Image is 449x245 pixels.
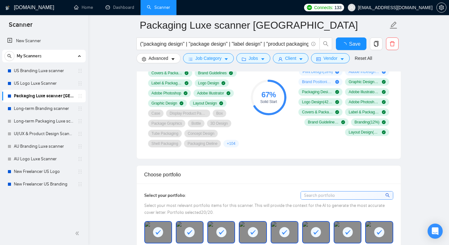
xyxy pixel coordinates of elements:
[299,57,303,61] span: caret-down
[227,91,230,95] span: check-circle
[302,89,333,94] span: Packaging Design ( 62 %)
[78,119,83,124] span: holder
[349,5,354,10] span: user
[152,101,177,106] span: Graphic Design
[152,141,178,146] span: Shell Packaging
[78,182,83,187] span: holder
[249,55,258,62] span: Jobs
[210,121,228,126] span: 3D Design
[335,110,339,114] span: check-circle
[227,141,235,146] span: + 104
[184,91,187,95] span: check-circle
[348,110,379,115] span: Label & Packaging Design ( 20 %)
[382,100,386,104] span: check-circle
[78,81,83,86] span: holder
[311,53,349,63] button: idcardVendorcaret-down
[229,71,233,75] span: check-circle
[152,81,182,86] span: Label & Packaging Design
[4,20,37,33] span: Scanner
[4,51,14,61] button: search
[251,100,286,104] div: Solid Start
[140,17,388,33] input: Scanner name...
[147,5,170,10] a: searchScanner
[14,77,74,90] a: US Logo Luxe Scanner
[171,57,175,61] span: caret-down
[78,144,83,149] span: holder
[78,169,83,174] span: holder
[78,157,83,162] span: holder
[78,68,83,73] span: holder
[242,57,246,61] span: folder
[78,106,83,111] span: holder
[198,71,227,76] span: Brand Guidelines
[14,128,74,140] a: UI/UX & Product Design Scanner
[222,81,225,85] span: check-circle
[314,4,333,11] span: Connects:
[136,53,181,63] button: settingAdvancedcaret-down
[144,193,186,198] span: Select your portfolio:
[224,57,228,61] span: caret-down
[323,55,337,62] span: Vendor
[382,90,386,94] span: check-circle
[385,192,391,199] span: search
[335,70,339,74] span: plus-circle
[316,57,321,61] span: idcard
[2,50,86,191] li: My Scanners
[355,55,372,62] a: Reset All
[311,42,315,46] span: info-circle
[5,3,10,13] img: logo
[191,121,201,126] span: Bottle
[349,40,360,48] span: Save
[302,100,333,105] span: Logo Design ( 42 %)
[188,131,214,136] span: Concept Design
[273,53,309,63] button: userClientcaret-down
[152,121,182,126] span: Package Graphics
[335,90,339,94] span: check-circle
[14,140,74,153] a: AU Branding Luxe scanner
[180,101,183,105] span: check-circle
[144,203,385,215] span: Select your most relevant portfolio items for this scanner. This will provide the context for the...
[428,224,443,239] div: Open Intercom Messenger
[340,57,344,61] span: caret-down
[75,230,81,236] span: double-left
[354,120,379,125] span: Branding ( 12 %)
[348,79,379,84] span: Graphic Design ( 86 %)
[14,153,74,165] a: AU Logo Luxe Scanner
[78,131,83,136] span: holder
[302,79,333,84] span: Brand Positioning ( 11 %)
[436,5,446,10] a: setting
[185,81,188,85] span: check-circle
[382,80,386,84] span: check-circle
[389,21,398,29] span: edit
[14,102,74,115] a: Long-term Branding scanner
[5,54,14,58] span: search
[335,80,339,84] span: plus-circle
[17,50,42,62] span: My Scanners
[152,91,181,96] span: Adobe Photoshop
[197,91,224,96] span: Adobe Illustrator
[302,69,333,74] span: Print Design ( 18 %)
[195,55,222,62] span: Job Category
[14,90,74,102] a: Packaging Luxe scanner [GEOGRAPHIC_DATA]
[106,5,134,10] a: dashboardDashboard
[437,5,446,10] span: setting
[334,4,341,11] span: 133
[301,191,393,199] input: Search portfolio
[2,35,86,47] li: New Scanner
[307,5,312,10] img: upwork-logo.png
[278,57,283,61] span: user
[335,100,339,104] span: check-circle
[149,55,168,62] span: Advanced
[198,81,219,86] span: Logo Design
[348,69,379,74] span: Adobe InDesign ( 11 %)
[382,120,386,124] span: check-circle
[251,91,286,99] div: 67 %
[336,37,366,50] button: Save
[78,94,83,99] span: holder
[14,65,74,77] a: US Branding Luxe scanner
[152,131,178,136] span: Tube Packaging
[370,37,383,50] button: copy
[302,110,333,115] span: Covers & Packaging ( 31 %)
[342,42,349,47] span: loading
[285,55,296,62] span: Client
